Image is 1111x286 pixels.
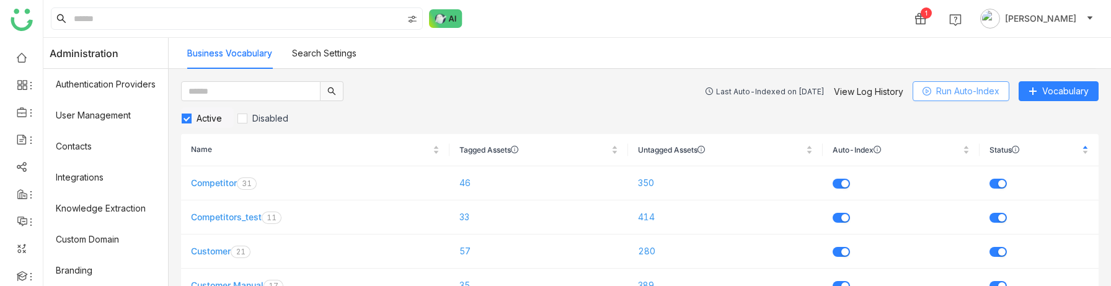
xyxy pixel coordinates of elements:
[267,212,272,224] p: 1
[43,255,168,286] a: Branding
[192,113,227,123] span: Active
[449,235,627,269] td: 57
[43,100,168,131] a: User Management
[262,212,281,224] nz-badge-sup: 11
[989,146,1079,153] span: Status
[429,9,463,28] img: ask-buddy-normal.svg
[231,246,250,258] nz-badge-sup: 21
[191,246,231,256] a: Customer
[292,48,356,58] a: Search Settings
[628,166,823,200] td: 350
[43,162,168,193] a: Integrations
[913,81,1009,101] button: Run Auto-Index
[1042,84,1089,98] span: Vocabulary
[43,131,168,162] a: Contacts
[921,7,932,19] div: 1
[1019,81,1099,101] button: Vocabulary
[236,246,241,258] p: 2
[978,9,1096,29] button: [PERSON_NAME]
[242,177,247,190] p: 3
[638,146,803,153] span: Untagged Assets
[43,193,168,224] a: Knowledge Extraction
[936,84,999,98] span: Run Auto-Index
[247,177,252,190] p: 1
[191,212,262,222] a: Competitors_test
[628,200,823,235] td: 414
[50,38,118,69] span: Administration
[407,14,417,24] img: search-type.svg
[716,87,825,96] div: Last Auto-Indexed on [DATE]
[949,14,962,26] img: help.svg
[191,177,237,188] a: Competitor
[628,235,823,269] td: 280
[449,166,627,200] td: 46
[237,177,257,190] nz-badge-sup: 31
[247,113,293,123] span: Disabled
[272,212,277,224] p: 1
[11,9,33,31] img: logo
[834,86,903,97] a: View Log History
[43,224,168,255] a: Custom Domain
[43,69,168,100] a: Authentication Providers
[449,200,627,235] td: 33
[833,146,960,153] span: Auto-Index
[241,246,246,258] p: 1
[459,146,608,153] span: Tagged Assets
[187,48,272,58] a: Business Vocabulary
[980,9,1000,29] img: avatar
[1005,12,1076,25] span: [PERSON_NAME]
